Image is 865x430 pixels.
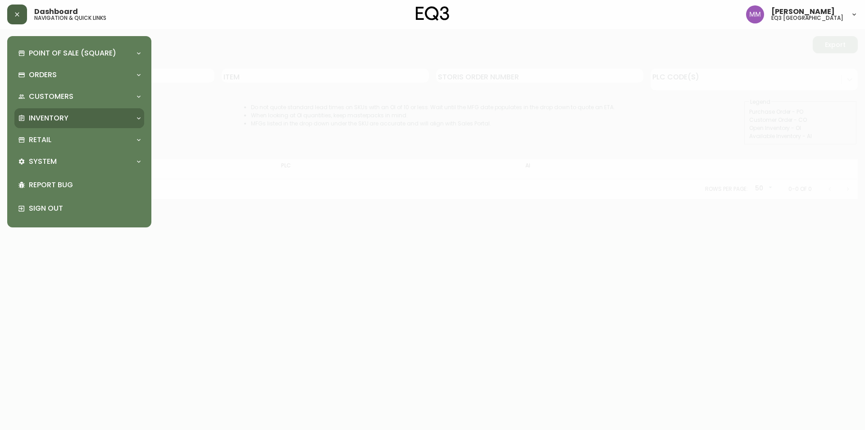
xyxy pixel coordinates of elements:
[14,65,144,85] div: Orders
[416,6,449,21] img: logo
[29,92,73,102] p: Customers
[29,48,116,58] p: Point of Sale (Square)
[771,15,843,21] h5: eq3 [GEOGRAPHIC_DATA]
[14,152,144,171] div: System
[14,87,144,106] div: Customers
[29,70,57,80] p: Orders
[29,135,51,145] p: Retail
[34,8,78,15] span: Dashboard
[29,157,57,166] p: System
[14,173,144,197] div: Report Bug
[14,108,144,128] div: Inventory
[14,197,144,220] div: Sign Out
[771,8,835,15] span: [PERSON_NAME]
[29,203,141,213] p: Sign Out
[746,5,764,23] img: b124d21e3c5b19e4a2f2a57376a9c201
[14,130,144,150] div: Retail
[14,43,144,63] div: Point of Sale (Square)
[29,180,141,190] p: Report Bug
[34,15,106,21] h5: navigation & quick links
[29,113,68,123] p: Inventory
